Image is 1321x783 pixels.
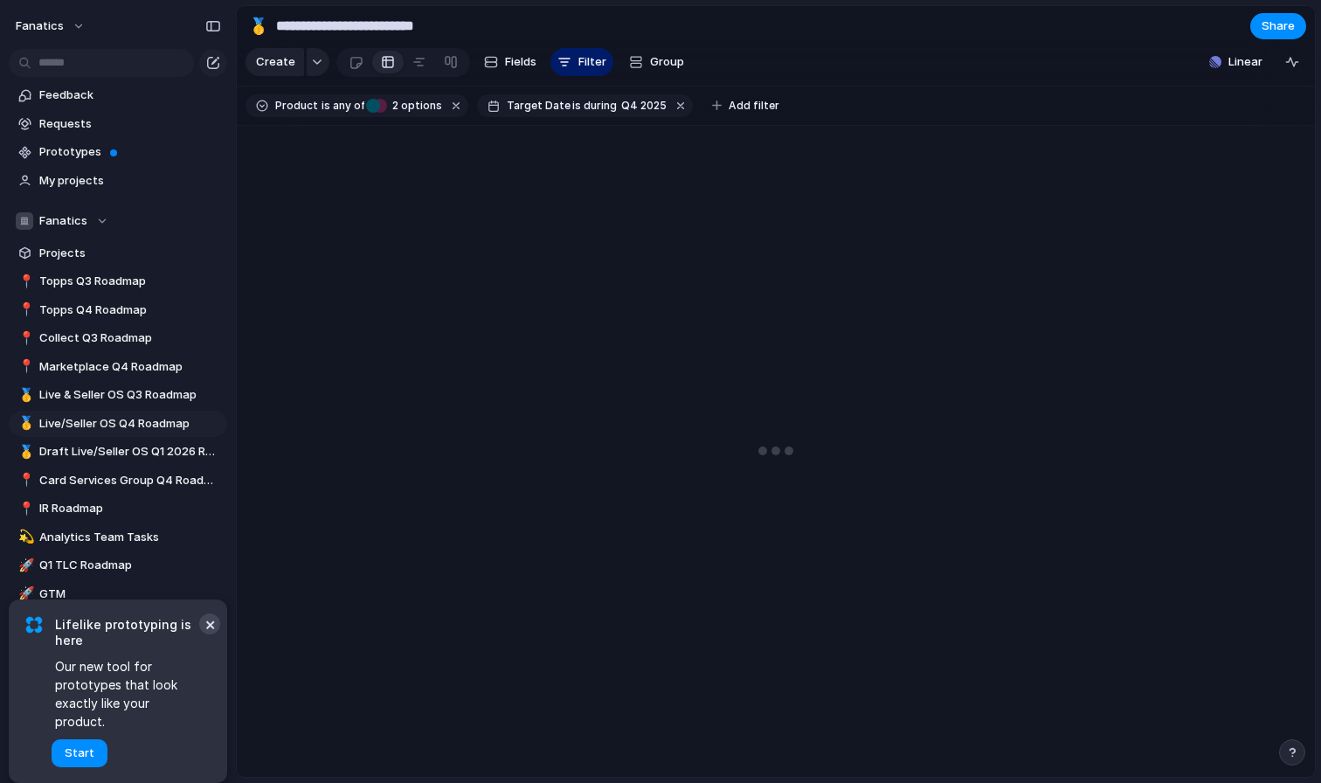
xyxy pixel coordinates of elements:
a: 📍Topps Q3 Roadmap [9,268,227,294]
span: Marketplace Q4 Roadmap [39,358,221,376]
a: 🥇Live/Seller OS Q4 Roadmap [9,411,227,437]
span: My projects [39,172,221,190]
button: Fields [477,48,543,76]
span: Target Date [507,98,571,114]
span: is [322,98,330,114]
span: Filter [578,53,606,71]
span: options [387,98,442,114]
span: Draft Live/Seller OS Q1 2026 Roadmap [39,443,221,461]
span: Topps Q4 Roadmap [39,301,221,319]
a: 📍IR Roadmap [9,495,227,522]
button: 📍 [16,500,33,517]
span: Q1 TLC Roadmap [39,557,221,574]
div: 🥇 [18,413,31,433]
div: 📍 [18,272,31,292]
span: Analytics Team Tasks [39,529,221,546]
div: 📍 [18,329,31,349]
div: 🥇 [18,442,31,462]
a: Requests [9,111,227,137]
span: Requests [39,115,221,133]
button: 📍 [16,301,33,319]
span: Share [1262,17,1295,35]
a: 🚀Q1 TLC Roadmap [9,552,227,579]
button: Fanatics [9,208,227,234]
span: Group [650,53,684,71]
button: 🥇 [16,443,33,461]
button: 🥇 [245,12,273,40]
button: 💫 [16,529,33,546]
a: 🥇Draft Live/Seller OS Q1 2026 Roadmap [9,439,227,465]
a: 🚀GTM [9,581,227,607]
span: Prototypes [39,143,221,161]
a: Feedback [9,82,227,108]
a: 📍Marketplace Q4 Roadmap [9,354,227,380]
button: Filter [550,48,613,76]
button: isany of [318,96,368,115]
button: Share [1250,13,1306,39]
button: 🚀 [16,557,33,574]
button: 📍 [16,358,33,376]
button: 🥇 [16,415,33,433]
a: 📍Topps Q4 Roadmap [9,297,227,323]
div: 📍 [18,300,31,320]
span: fanatics [16,17,64,35]
button: 📍 [16,273,33,290]
div: 💫Analytics Team Tasks [9,524,227,551]
button: Q4 2025 [618,96,670,115]
div: 🥇 [18,385,31,405]
span: Card Services Group Q4 Roadmap [39,472,221,489]
span: 2 [387,99,401,112]
div: 💫 [18,527,31,547]
a: 📍Card Services Group Q4 Roadmap [9,468,227,494]
button: 📍 [16,329,33,347]
div: 📍 [18,470,31,490]
span: Fanatics [39,212,87,230]
div: 🚀 [18,556,31,576]
span: Topps Q3 Roadmap [39,273,221,290]
span: Fields [505,53,536,71]
div: 📍 [18,357,31,377]
span: during [581,98,617,114]
span: any of [330,98,364,114]
span: Lifelike prototyping is here [55,617,201,648]
div: 🚀 [18,584,31,604]
span: Live/Seller OS Q4 Roadmap [39,415,221,433]
button: 2 options [366,96,446,115]
span: Live & Seller OS Q3 Roadmap [39,386,221,404]
div: 📍 [18,499,31,519]
span: Projects [39,245,221,262]
span: Linear [1228,53,1262,71]
a: 📍Collect Q3 Roadmap [9,325,227,351]
span: Start [65,745,94,762]
button: Linear [1202,49,1269,75]
button: Start [52,739,107,767]
a: 🥇Live & Seller OS Q3 Roadmap [9,382,227,408]
a: Prototypes [9,139,227,165]
button: 🚀 [16,586,33,603]
span: GTM [39,586,221,603]
span: IR Roadmap [39,500,221,517]
button: Add filter [702,94,790,118]
button: 🥇 [16,386,33,404]
div: 🥇 [249,14,268,38]
a: My projects [9,168,227,194]
span: Add filter [729,98,779,114]
button: Create [246,48,304,76]
button: isduring [571,96,619,115]
button: Dismiss [199,613,220,634]
span: Product [275,98,318,114]
a: Projects [9,240,227,267]
span: Our new tool for prototypes that look exactly like your product. [55,657,201,731]
span: Feedback [39,87,221,104]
